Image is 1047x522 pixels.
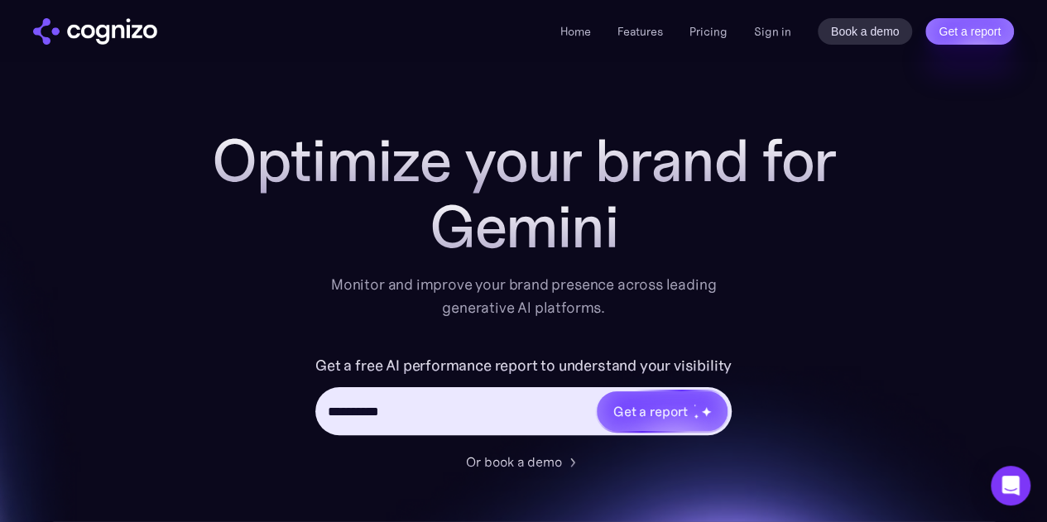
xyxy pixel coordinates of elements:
div: Open Intercom Messenger [991,466,1030,505]
img: star [694,414,699,419]
img: cognizo logo [33,18,157,45]
h1: Optimize your brand for [193,127,855,194]
a: Or book a demo [466,452,582,472]
label: Get a free AI performance report to understand your visibility [315,352,732,379]
div: Get a report [613,401,688,421]
a: Sign in [754,22,791,41]
a: Home [560,24,591,39]
img: star [701,406,712,417]
div: Gemini [193,194,855,260]
a: Book a demo [818,18,913,45]
a: Features [617,24,663,39]
a: Pricing [689,24,728,39]
a: Get a report [925,18,1014,45]
div: Or book a demo [466,452,562,472]
form: Hero URL Input Form [315,352,732,443]
img: star [694,404,696,406]
div: Monitor and improve your brand presence across leading generative AI platforms. [320,273,728,319]
a: Get a reportstarstarstar [595,390,729,433]
a: home [33,18,157,45]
